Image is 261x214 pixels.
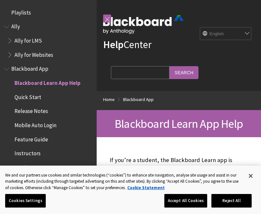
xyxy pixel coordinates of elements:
a: HelpCenter [103,38,151,51]
span: Playlists [11,7,31,16]
nav: Book outline for Anthology Ally Help [4,21,93,60]
span: Quick Start [15,92,41,100]
img: Blackboard by Anthology [103,15,184,34]
span: Instructors [15,148,41,157]
a: Blackboard App [123,96,154,104]
strong: Help [103,38,123,51]
span: Release Notes [15,106,48,115]
span: Ally for Websites [15,49,53,58]
span: Blackboard App [11,64,48,72]
input: Search [169,66,198,79]
span: Students [15,162,37,171]
button: Close [244,169,258,183]
span: Blackboard Learn App Help [15,77,81,86]
button: Reject All [211,194,252,208]
a: More information about your privacy, opens in a new tab [127,185,165,190]
a: Home [103,96,115,104]
select: Site Language Selector [200,27,252,40]
button: Cookies Settings [5,194,46,208]
p: If you’re a student, the Blackboard Learn app is designed especially for you to view content and ... [110,156,248,207]
div: We and our partners use cookies and similar technologies (“cookies”) to enhance site navigation, ... [5,172,243,191]
nav: Book outline for Playlists [4,7,93,18]
span: Ally [11,21,20,30]
span: Mobile Auto Login [15,120,56,128]
span: Ally for LMS [15,35,42,44]
span: Blackboard Learn App Help [115,116,243,131]
span: Feature Guide [15,134,48,143]
button: Accept All Cookies [164,194,207,208]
